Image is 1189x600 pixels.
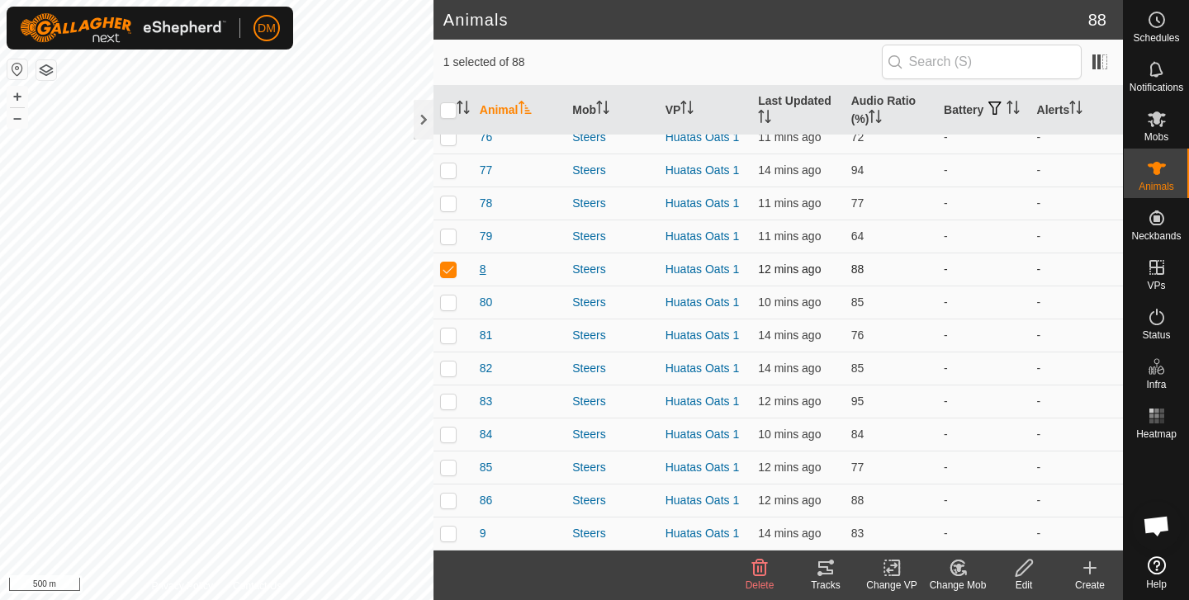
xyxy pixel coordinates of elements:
a: Huatas Oats 1 [666,163,740,177]
span: 80 [480,294,493,311]
span: 29 Aug 2025, 6:09 am [758,328,821,342]
th: Last Updated [751,86,844,135]
span: Infra [1146,380,1166,390]
button: – [7,108,27,128]
span: 78 [480,195,493,212]
td: - [937,385,1030,418]
a: Huatas Oats 1 [666,361,740,375]
span: 88 [851,262,865,276]
span: 29 Aug 2025, 6:13 am [758,428,821,441]
div: Steers [572,492,651,509]
th: VP [659,86,751,135]
span: 77 [480,162,493,179]
span: 84 [480,426,493,443]
span: Neckbands [1131,231,1181,241]
span: 9 [480,525,486,542]
td: - [937,418,1030,451]
div: Steers [572,162,651,179]
span: 88 [1088,7,1106,32]
div: Change VP [859,578,925,593]
a: Contact Us [233,579,282,593]
span: 29 Aug 2025, 6:12 am [758,196,821,210]
th: Mob [566,86,658,135]
div: Steers [572,129,651,146]
span: 88 [851,494,865,507]
span: 77 [851,461,865,474]
button: Map Layers [36,60,56,80]
td: - [1030,187,1123,220]
button: Reset Map [7,59,27,79]
div: Steers [572,327,651,344]
div: Steers [572,426,651,443]
span: 82 [480,360,493,377]
td: - [1030,385,1123,418]
span: 29 Aug 2025, 6:12 am [758,229,821,243]
span: 83 [851,527,865,540]
span: Status [1142,330,1170,340]
div: Steers [572,360,651,377]
a: Huatas Oats 1 [666,328,740,342]
span: 77 [851,196,865,210]
span: 64 [851,229,865,243]
span: 29 Aug 2025, 6:10 am [758,394,821,408]
span: 8 [480,261,486,278]
p-sorticon: Activate to sort [519,103,532,116]
div: Tracks [793,578,859,593]
a: Huatas Oats 1 [666,494,740,507]
th: Animal [473,86,566,135]
td: - [937,451,1030,484]
td: - [1030,220,1123,253]
td: - [937,187,1030,220]
td: - [937,319,1030,352]
a: Huatas Oats 1 [666,461,740,474]
p-sorticon: Activate to sort [1007,103,1020,116]
div: Steers [572,261,651,278]
div: Steers [572,228,651,245]
a: Huatas Oats 1 [666,428,740,441]
img: Gallagher Logo [20,13,226,43]
div: Steers [572,525,651,542]
td: - [937,220,1030,253]
th: Audio Ratio (%) [845,86,937,135]
td: - [1030,120,1123,154]
td: - [1030,451,1123,484]
span: 29 Aug 2025, 6:11 am [758,494,821,507]
a: Huatas Oats 1 [666,527,740,540]
div: Edit [991,578,1057,593]
td: - [937,484,1030,517]
span: 29 Aug 2025, 6:13 am [758,295,821,309]
span: Notifications [1130,83,1183,92]
span: Schedules [1133,33,1179,43]
td: - [1030,253,1123,286]
a: Huatas Oats 1 [666,130,740,144]
div: Create [1057,578,1123,593]
span: 1 selected of 88 [443,54,882,71]
a: Privacy Policy [151,579,213,593]
a: Huatas Oats 1 [666,229,740,243]
td: - [937,286,1030,319]
p-sorticon: Activate to sort [596,103,609,116]
td: - [1030,517,1123,550]
td: - [1030,418,1123,451]
td: - [1030,352,1123,385]
span: 72 [851,130,865,144]
span: 83 [480,393,493,410]
span: 76 [480,129,493,146]
span: 85 [480,459,493,476]
a: Huatas Oats 1 [666,196,740,210]
div: Change Mob [925,578,991,593]
td: - [1030,154,1123,187]
th: Alerts [1030,86,1123,135]
span: 95 [851,394,865,408]
td: - [937,154,1030,187]
td: - [937,253,1030,286]
div: Steers [572,195,651,212]
a: Huatas Oats 1 [666,394,740,408]
span: 29 Aug 2025, 6:12 am [758,130,821,144]
td: - [1030,286,1123,319]
p-sorticon: Activate to sort [680,103,694,116]
h2: Animals [443,10,1088,30]
p-sorticon: Activate to sort [1069,103,1082,116]
span: 85 [851,295,865,309]
span: Mobs [1144,132,1168,142]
